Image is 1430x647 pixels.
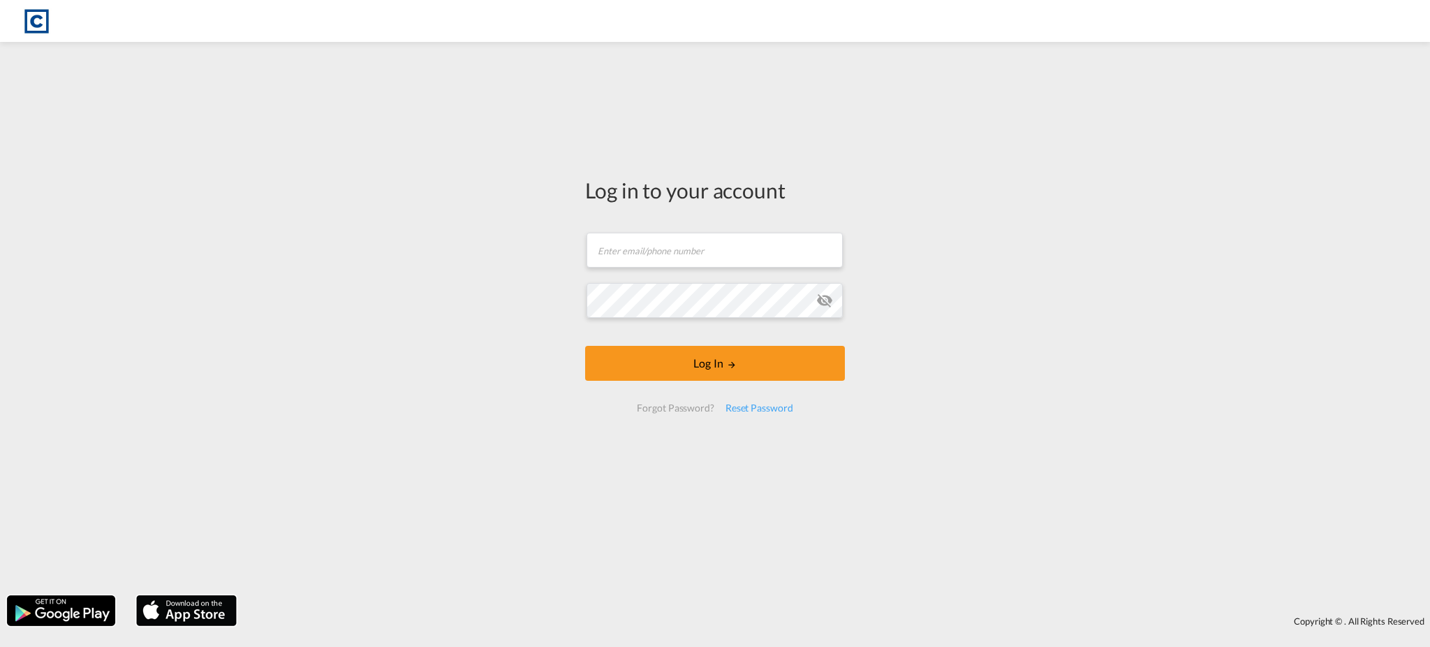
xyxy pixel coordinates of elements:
[6,594,117,627] img: google.png
[135,594,238,627] img: apple.png
[21,6,52,37] img: 1fdb9190129311efbfaf67cbb4249bed.jpeg
[816,292,833,309] md-icon: icon-eye-off
[585,175,845,205] div: Log in to your account
[720,395,799,421] div: Reset Password
[244,609,1430,633] div: Copyright © . All Rights Reserved
[587,233,843,268] input: Enter email/phone number
[585,346,845,381] button: LOGIN
[631,395,719,421] div: Forgot Password?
